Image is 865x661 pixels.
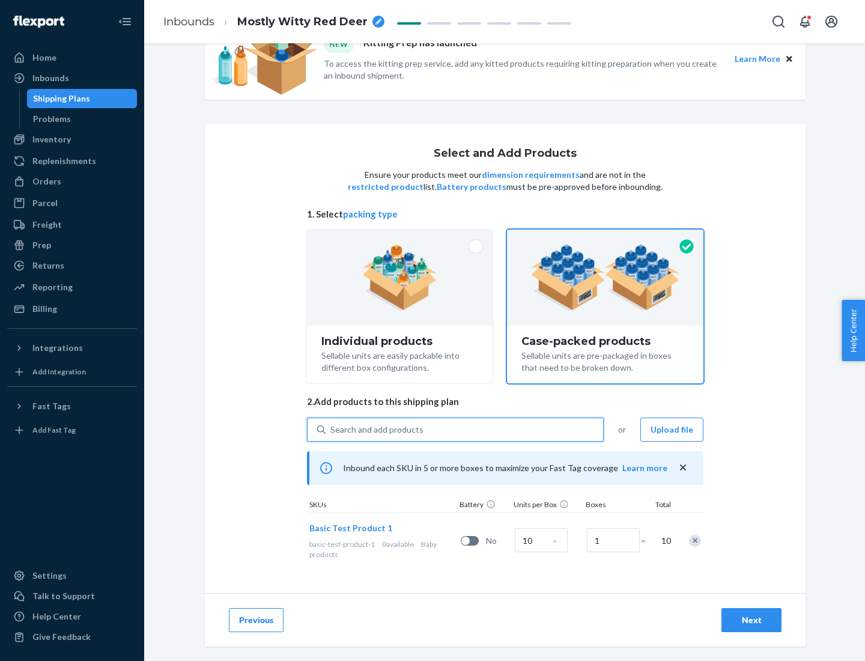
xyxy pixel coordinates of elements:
[482,169,580,181] button: dimension requirements
[154,4,394,40] ol: breadcrumbs
[7,193,137,213] a: Parcel
[307,395,703,408] span: 2. Add products to this shipping plan
[515,528,568,552] input: Case Quantity
[32,175,61,187] div: Orders
[842,300,865,361] button: Help Center
[819,10,843,34] button: Open account menu
[7,215,137,234] a: Freight
[7,278,137,297] a: Reporting
[382,540,414,549] span: 0 available
[32,260,64,272] div: Returns
[307,208,703,221] span: 1. Select
[735,52,780,65] button: Learn More
[307,499,457,512] div: SKUs
[347,169,664,193] p: Ensure your products meet our and are not in the list. must be pre-approved before inbounding.
[33,113,71,125] div: Problems
[511,499,583,512] div: Units per Box
[7,397,137,416] button: Fast Tags
[766,10,791,34] button: Open Search Box
[27,109,138,129] a: Problems
[237,14,368,30] span: Mostly Witty Red Deer
[32,631,91,643] div: Give Feedback
[32,425,76,435] div: Add Fast Tag
[721,608,782,632] button: Next
[643,499,673,512] div: Total
[113,10,137,34] button: Close Navigation
[7,566,137,585] a: Settings
[434,148,577,160] h1: Select and Add Products
[32,197,58,209] div: Parcel
[362,245,437,311] img: individual-pack.facf35554cb0f1810c75b2bd6df2d64e.png
[32,367,86,377] div: Add Integration
[32,303,57,315] div: Billing
[307,451,703,485] div: Inbound each SKU in 5 or more boxes to maximize your Fast Tag coverage
[689,535,701,547] div: Remove Item
[7,236,137,255] a: Prep
[32,590,95,602] div: Talk to Support
[521,347,689,374] div: Sellable units are pre-packaged in boxes that need to be broken down.
[618,424,626,436] span: or
[587,528,640,552] input: Number of boxes
[7,256,137,275] a: Returns
[13,16,64,28] img: Flexport logo
[677,461,689,474] button: close
[7,172,137,191] a: Orders
[348,181,423,193] button: restricted product
[7,607,137,626] a: Help Center
[530,245,680,311] img: case-pack.59cecea509d18c883b923b81aeac6d0b.png
[32,400,71,412] div: Fast Tags
[309,539,456,559] div: Baby products
[783,52,796,65] button: Close
[309,540,375,549] span: basic-test-product-1
[363,36,477,52] p: Kitting Prep has launched
[622,462,667,474] button: Learn more
[7,151,137,171] a: Replenishments
[521,335,689,347] div: Case-packed products
[7,338,137,358] button: Integrations
[324,36,354,52] div: NEW
[324,58,724,82] p: To access the kitting prep service, add any kitted products requiring kitting preparation when yo...
[321,347,478,374] div: Sellable units are easily packable into different box configurations.
[7,299,137,318] a: Billing
[7,362,137,382] a: Add Integration
[32,133,71,145] div: Inventory
[732,614,771,626] div: Next
[309,523,392,533] span: Basic Test Product 1
[583,499,643,512] div: Boxes
[309,522,392,534] button: Basic Test Product 1
[659,535,671,547] span: 10
[641,535,653,547] span: =
[7,130,137,149] a: Inventory
[32,239,51,251] div: Prep
[343,208,398,221] button: packing type
[457,499,511,512] div: Battery
[640,418,703,442] button: Upload file
[330,424,423,436] div: Search and add products
[229,608,284,632] button: Previous
[793,10,817,34] button: Open notifications
[32,155,96,167] div: Replenishments
[32,219,62,231] div: Freight
[32,72,69,84] div: Inbounds
[32,611,81,623] div: Help Center
[486,535,510,547] span: No
[33,93,90,105] div: Shipping Plans
[32,570,67,582] div: Settings
[437,181,506,193] button: Battery products
[7,421,137,440] a: Add Fast Tag
[321,335,478,347] div: Individual products
[7,586,137,606] a: Talk to Support
[7,627,137,647] button: Give Feedback
[7,69,137,88] a: Inbounds
[27,89,138,108] a: Shipping Plans
[32,281,73,293] div: Reporting
[7,48,137,67] a: Home
[32,52,56,64] div: Home
[163,15,214,28] a: Inbounds
[32,342,83,354] div: Integrations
